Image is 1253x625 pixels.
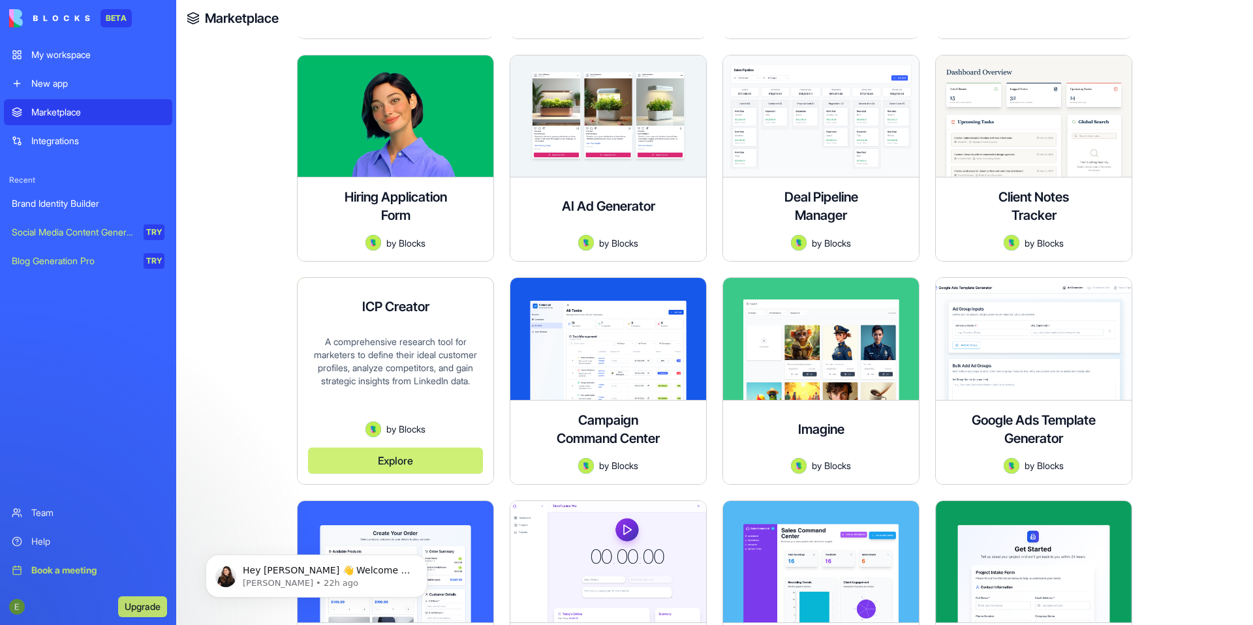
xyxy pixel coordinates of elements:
[31,134,164,147] div: Integrations
[31,48,164,61] div: My workspace
[31,564,164,577] div: Book a meeting
[144,224,164,240] div: TRY
[386,236,396,250] span: by
[399,422,425,436] span: Blocks
[9,9,90,27] img: logo
[12,226,134,239] div: Social Media Content Generator
[599,459,609,472] span: by
[1004,458,1019,474] img: Avatar
[812,236,822,250] span: by
[308,335,483,421] div: A comprehensive research tool for marketers to define their ideal customer profiles, analyze comp...
[4,528,172,555] a: Help
[31,106,164,119] div: Marketplace
[297,277,494,485] a: ICP CreatorA comprehensive research tool for marketers to define their ideal customer profiles, a...
[578,235,594,251] img: Avatar
[4,248,172,274] a: Blog Generation ProTRY
[118,596,167,617] button: Upgrade
[510,277,707,485] a: Campaign Command CenterAvatarbyBlocks
[386,422,396,436] span: by
[4,219,172,245] a: Social Media Content GeneratorTRY
[611,459,638,472] span: Blocks
[578,458,594,474] img: Avatar
[562,197,655,215] h4: AI Ad Generator
[12,254,134,267] div: Blog Generation Pro
[365,235,381,251] img: Avatar
[101,9,132,27] div: BETA
[4,42,172,68] a: My workspace
[31,77,164,90] div: New app
[205,9,279,27] a: Marketplace
[611,236,638,250] span: Blocks
[722,277,920,485] a: ImagineAvatarbyBlocks
[399,236,425,250] span: Blocks
[791,235,807,251] img: Avatar
[982,188,1086,224] h4: Client Notes Tracker
[791,458,807,474] img: Avatar
[4,128,172,154] a: Integrations
[1025,459,1034,472] span: by
[365,421,381,437] img: Avatar
[9,599,25,615] img: ACg8ocJkyF_qTsKNWNl0aXzuDbgMPhSo6Mb4BKfA4GJKkF80KFKZQA=s96-c
[4,175,172,185] span: Recent
[186,527,447,618] iframe: Intercom notifications message
[722,55,920,262] a: Deal Pipeline ManagerAvatarbyBlocks
[4,99,172,125] a: Marketplace
[556,411,660,448] h4: Campaign Command Center
[599,236,609,250] span: by
[297,55,494,262] a: Hiring Application FormAvatarbyBlocks
[510,55,707,262] a: AI Ad GeneratorAvatarbyBlocks
[935,277,1132,485] a: Google Ads Template GeneratorAvatarbyBlocks
[769,188,873,224] h4: Deal Pipeline Manager
[1037,459,1064,472] span: Blocks
[4,557,172,583] a: Book a meeting
[935,55,1132,262] a: Client Notes TrackerAvatarbyBlocks
[1025,236,1034,250] span: by
[31,506,164,519] div: Team
[118,600,167,613] a: Upgrade
[1037,236,1064,250] span: Blocks
[824,459,851,472] span: Blocks
[812,459,822,472] span: by
[9,9,132,27] a: BETA
[12,197,164,210] div: Brand Identity Builder
[144,253,164,269] div: TRY
[4,191,172,217] a: Brand Identity Builder
[1004,235,1019,251] img: Avatar
[4,500,172,526] a: Team
[798,420,844,438] h4: Imagine
[308,448,483,474] button: Explore
[4,70,172,97] a: New app
[343,188,448,224] h4: Hiring Application Form
[362,297,429,316] h4: ICP Creator
[31,535,164,548] div: Help
[824,236,851,250] span: Blocks
[946,411,1121,448] h4: Google Ads Template Generator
